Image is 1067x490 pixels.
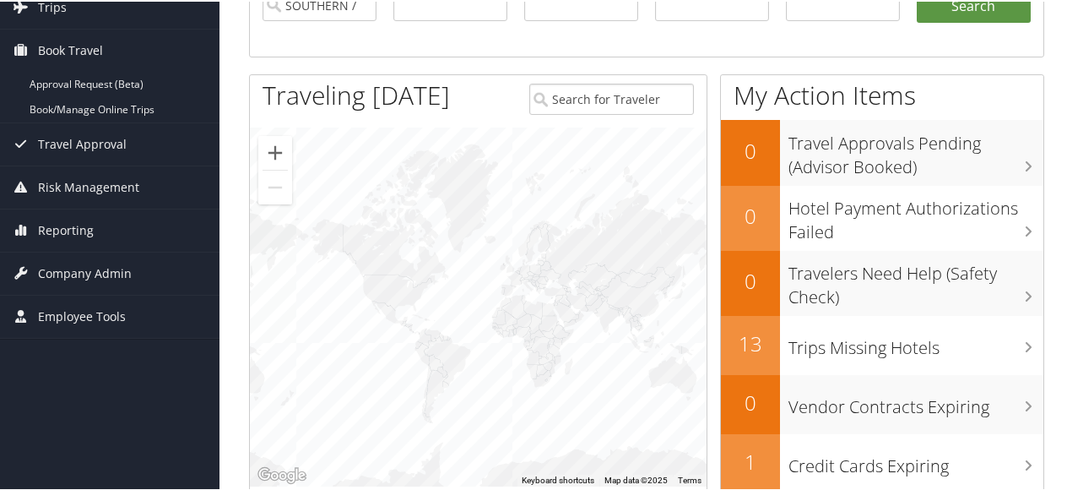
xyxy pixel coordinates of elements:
a: Terms (opens in new tab) [678,474,701,483]
button: Keyboard shortcuts [522,473,594,485]
button: Zoom in [258,134,292,168]
a: 0Travelers Need Help (Safety Check) [721,249,1043,314]
h2: 0 [721,200,780,229]
h3: Travelers Need Help (Safety Check) [788,252,1043,308]
a: 0Travel Approvals Pending (Advisor Booked) [721,118,1043,183]
h1: Traveling [DATE] [263,76,450,112]
h2: 0 [721,387,780,416]
h3: Credit Cards Expiring [788,444,1043,476]
h3: Hotel Payment Authorizations Failed [788,187,1043,242]
span: Travel Approval [38,122,127,164]
span: Book Travel [38,28,103,70]
img: Google [254,463,310,485]
input: Search for Traveler [529,82,695,113]
h3: Travel Approvals Pending (Advisor Booked) [788,122,1043,177]
h2: 0 [721,135,780,164]
a: Open this area in Google Maps (opens a new window) [254,463,310,485]
a: 0Vendor Contracts Expiring [721,373,1043,433]
span: Employee Tools [38,294,126,336]
span: Risk Management [38,165,139,207]
button: Zoom out [258,169,292,203]
h3: Trips Missing Hotels [788,326,1043,358]
h1: My Action Items [721,76,1043,112]
span: Map data ©2025 [604,474,668,483]
h2: 1 [721,446,780,475]
h2: 13 [721,328,780,357]
h2: 0 [721,265,780,294]
a: 13Trips Missing Hotels [721,314,1043,373]
span: Company Admin [38,251,132,293]
h3: Vendor Contracts Expiring [788,385,1043,417]
span: Reporting [38,208,94,250]
a: 0Hotel Payment Authorizations Failed [721,184,1043,249]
